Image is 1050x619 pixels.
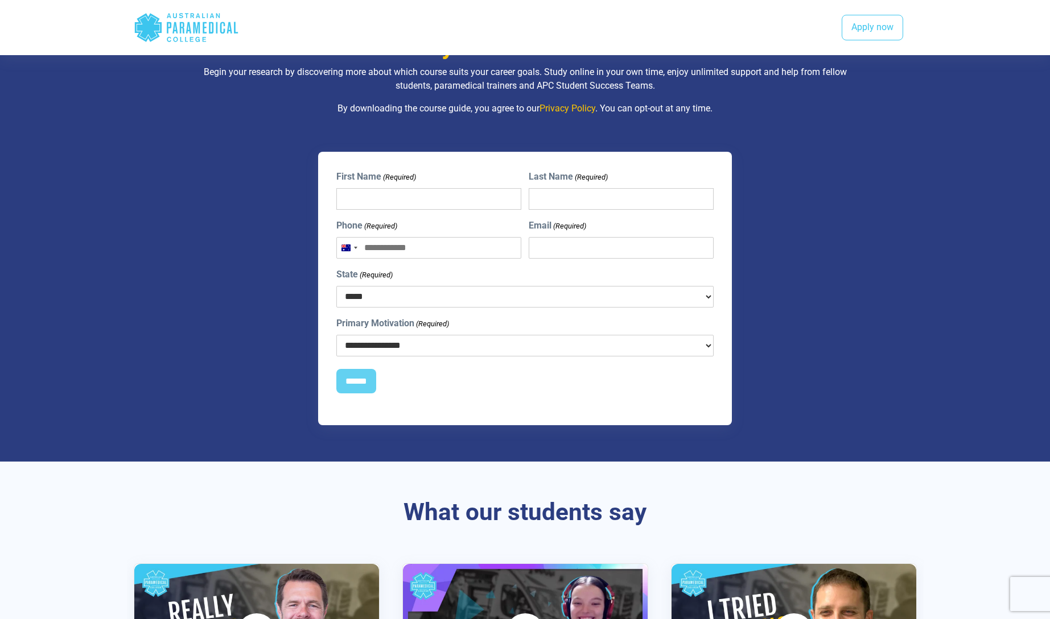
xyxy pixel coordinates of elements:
[415,318,449,330] span: (Required)
[336,219,397,232] label: Phone
[553,221,587,232] span: (Required)
[529,219,586,232] label: Email
[134,9,239,46] div: Australian Paramedical College
[574,172,608,183] span: (Required)
[336,268,393,281] label: State
[363,221,397,232] span: (Required)
[359,269,393,281] span: (Required)
[337,238,361,258] button: Selected country
[540,103,595,114] a: Privacy Policy
[336,317,449,330] label: Primary Motivation
[529,170,608,184] label: Last Name
[192,102,858,115] p: By downloading the course guide, you agree to our . You can opt-out at any time.
[192,65,858,93] p: Begin your research by discovering more about which course suits your career goals. Study online ...
[336,170,416,184] label: First Name
[382,172,416,183] span: (Required)
[842,15,903,41] a: Apply now
[192,498,858,527] h3: What our students say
